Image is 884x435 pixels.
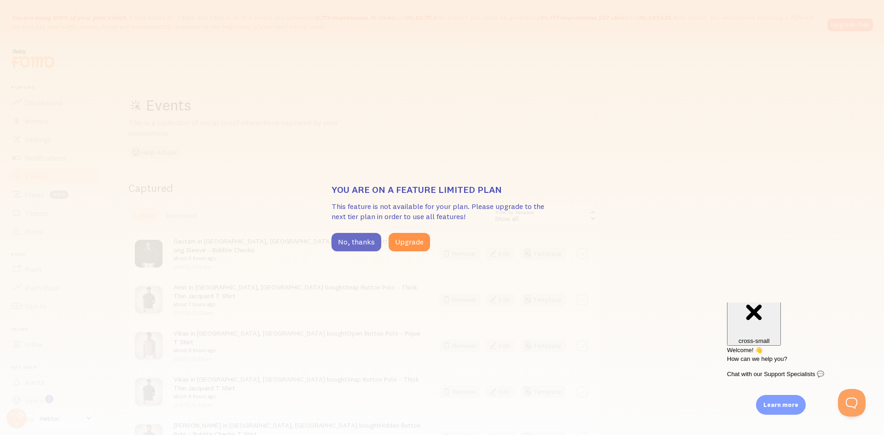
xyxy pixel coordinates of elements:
[331,201,552,222] p: This feature is not available for your plan. Please upgrade to the next tier plan in order to use...
[756,395,806,415] div: Learn more
[763,400,798,409] p: Learn more
[722,302,871,389] iframe: Help Scout Beacon - Messages and Notifications
[389,233,430,251] button: Upgrade
[838,389,866,417] iframe: Help Scout Beacon - Open
[331,184,552,196] h3: You are on a feature limited plan
[331,233,381,251] button: No, thanks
